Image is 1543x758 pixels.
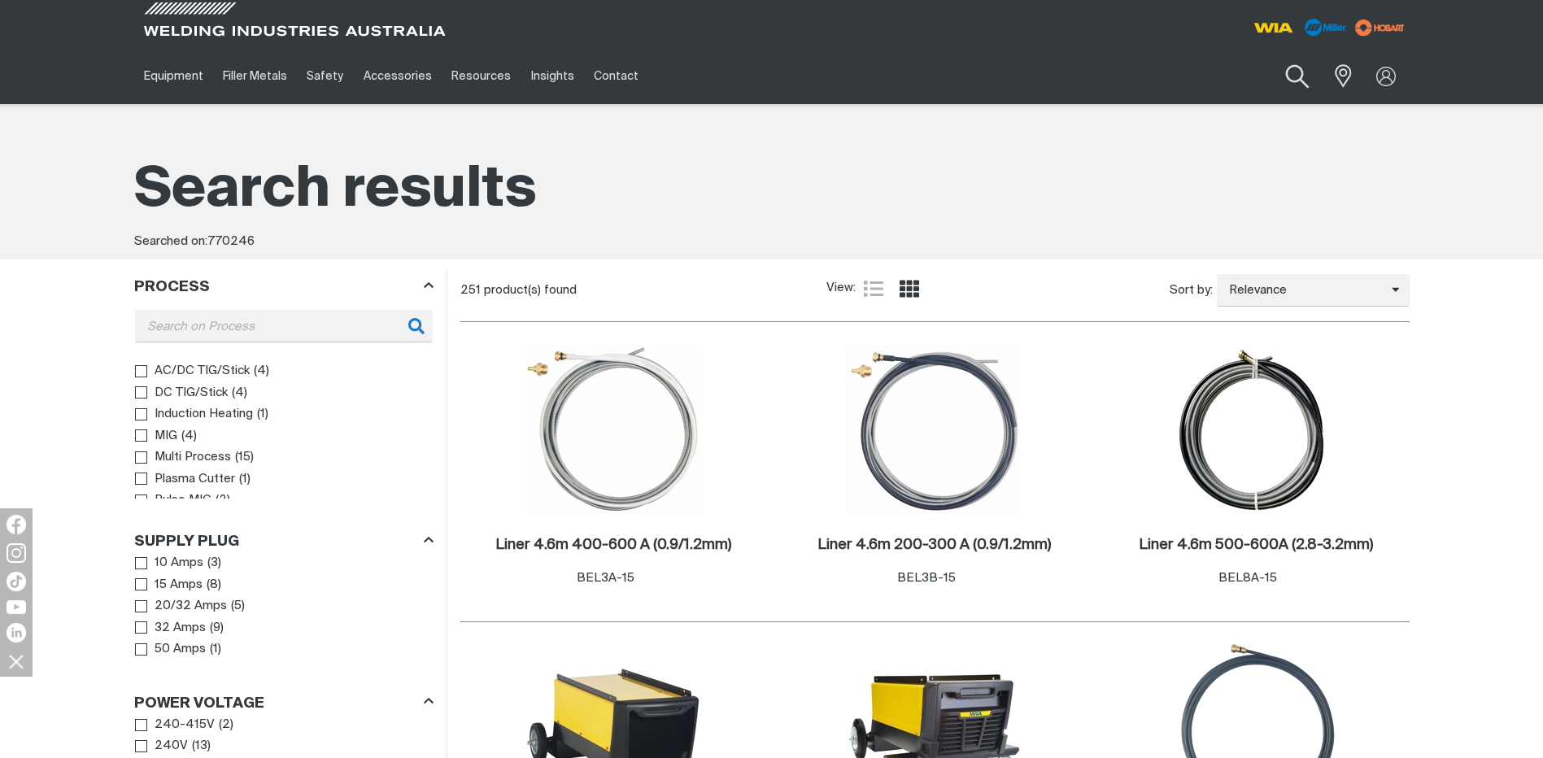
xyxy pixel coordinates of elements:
[1249,57,1324,95] input: Product name or item number...
[1139,538,1373,552] h2: Liner 4.6m 500-600A (2.8-3.2mm)
[1350,15,1410,40] img: miller
[134,695,264,713] h3: Power Voltage
[826,279,856,298] span: View:
[134,233,1410,251] div: Searched on:
[155,597,227,616] span: 20/32 Amps
[135,552,433,660] ul: Supply Plug
[1217,281,1392,300] span: Relevance
[848,343,1022,517] img: Liner 4.6m 200-300 A (0.9/1.2mm)
[354,48,442,104] a: Accessories
[155,576,203,595] span: 15 Amps
[442,48,521,104] a: Resources
[239,470,251,489] span: ( 1 )
[155,405,253,424] span: Induction Heating
[135,310,433,342] div: Process field
[207,235,255,247] span: 770246
[134,48,1091,104] nav: Main
[135,617,207,639] a: 32 Amps
[495,538,731,552] h2: Liner 4.6m 400-600 A (0.9/1.2mm)
[584,48,648,104] a: Contact
[155,640,206,659] span: 50 Amps
[7,623,26,643] img: LinkedIn
[155,737,188,756] span: 240V
[135,425,178,447] a: MIG
[257,405,268,424] span: ( 1 )
[155,448,231,467] span: Multi Process
[135,447,232,468] a: Multi Process
[495,536,731,555] a: Liner 4.6m 400-600 A (0.9/1.2mm)
[135,468,236,490] a: Plasma Cutter
[817,538,1051,552] h2: Liner 4.6m 200-300 A (0.9/1.2mm)
[134,278,210,297] h3: Process
[135,714,216,736] a: 240-415V
[7,515,26,534] img: Facebook
[1139,536,1373,555] a: Liner 4.6m 500-600A (2.8-3.2mm)
[2,647,30,675] img: hide socials
[1264,54,1330,100] button: Search products
[1170,281,1213,300] span: Sort by:
[7,543,26,563] img: Instagram
[135,574,203,596] a: 15 Amps
[155,470,235,489] span: Plasma Cutter
[7,600,26,614] img: YouTube
[254,362,269,381] span: ( 4 )
[7,572,26,591] img: TikTok
[1169,343,1343,517] img: Liner 4.6m 500-600A (2.8-3.2mm)
[134,276,434,298] div: Process
[577,572,634,584] span: BEL3A-15
[297,48,353,104] a: Safety
[135,638,207,660] a: 50 Amps
[897,572,956,584] span: BEL3B-15
[134,691,434,713] div: Power Voltage
[155,554,203,573] span: 10 Amps
[135,490,212,512] a: Pulse MIG
[135,552,204,574] a: 10 Amps
[155,619,206,638] span: 32 Amps
[210,640,221,659] span: ( 1 )
[134,533,239,551] h3: Supply Plug
[134,530,434,552] div: Supply Plug
[210,619,224,638] span: ( 9 )
[134,48,213,104] a: Equipment
[484,284,577,296] span: product(s) found
[207,554,221,573] span: ( 3 )
[155,427,177,446] span: MIG
[235,448,254,467] span: ( 15 )
[864,279,883,298] a: List view
[219,716,233,734] span: ( 2 )
[207,576,221,595] span: ( 8 )
[134,155,1410,227] h1: Search results
[521,48,583,104] a: Insights
[216,491,230,510] span: ( 2 )
[460,269,1410,311] section: Product list controls
[135,595,228,617] a: 20/32 Amps
[135,403,254,425] a: Induction Heating
[135,735,189,757] a: 240V
[135,310,433,342] input: Search on Process
[460,282,827,298] div: 251
[155,362,250,381] span: AC/DC TIG/Stick
[135,360,433,533] ul: Process
[135,382,229,404] a: DC TIG/Stick
[155,491,211,510] span: Pulse MIG
[232,384,247,403] span: ( 4 )
[1218,572,1277,584] span: BEL8A-15
[135,360,251,382] a: AC/DC TIG/Stick
[526,343,700,517] img: Liner 4.6m 400-600 A (0.9/1.2mm)
[213,48,297,104] a: Filler Metals
[817,536,1051,555] a: Liner 4.6m 200-300 A (0.9/1.2mm)
[192,737,211,756] span: ( 13 )
[181,427,197,446] span: ( 4 )
[155,384,228,403] span: DC TIG/Stick
[155,716,215,734] span: 240-415V
[231,597,245,616] span: ( 5 )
